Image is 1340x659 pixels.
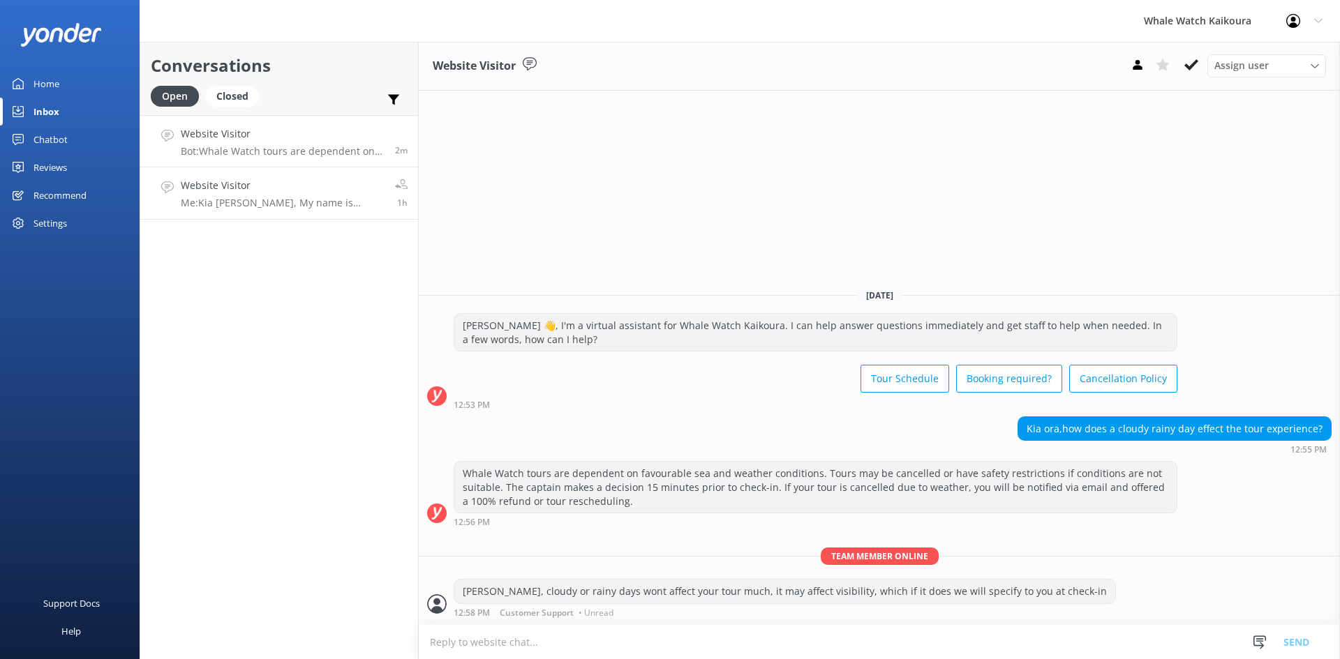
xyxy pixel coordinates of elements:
h4: Website Visitor [181,178,385,193]
div: Support Docs [43,589,100,617]
strong: 12:58 PM [454,609,490,617]
div: Inbox [33,98,59,126]
h4: Website Visitor [181,126,385,142]
a: Website VisitorBot:Whale Watch tours are dependent on favourable sea and weather conditions. Tour... [140,115,418,167]
div: Reviews [33,153,67,181]
div: 12:56pm 12-Aug-2025 (UTC +12:00) Pacific/Auckland [454,517,1177,527]
img: yonder-white-logo.png [21,23,101,46]
div: [PERSON_NAME] 👋, I'm a virtual assistant for Whale Watch Kaikoura. I can help answer questions im... [454,314,1177,351]
a: Open [151,88,206,103]
span: Team member online [821,547,939,565]
div: Help [61,617,81,645]
a: Website VisitorMe:Kia [PERSON_NAME], My name is [PERSON_NAME]. Is there anything I can help you w... [140,167,418,220]
div: 12:55pm 12-Aug-2025 (UTC +12:00) Pacific/Auckland [1018,444,1332,454]
strong: 12:56 PM [454,518,490,527]
div: Open [151,86,199,107]
div: 12:53pm 12-Aug-2025 (UTC +12:00) Pacific/Auckland [454,400,1177,409]
p: Me: Kia [PERSON_NAME], My name is [PERSON_NAME]. Is there anything I can help you with? [181,197,385,209]
div: Kia ora,how does a cloudy rainy day effect the tour experience? [1018,417,1331,441]
span: 12:55pm 12-Aug-2025 (UTC +12:00) Pacific/Auckland [395,144,408,156]
div: Assign User [1207,54,1326,77]
div: Whale Watch tours are dependent on favourable sea and weather conditions. Tours may be cancelled ... [454,462,1177,513]
div: Recommend [33,181,87,209]
strong: 12:55 PM [1290,446,1327,454]
h2: Conversations [151,52,408,79]
span: Customer Support [500,609,574,617]
strong: 12:53 PM [454,401,490,409]
span: 11:25am 12-Aug-2025 (UTC +12:00) Pacific/Auckland [397,197,408,209]
button: Tour Schedule [861,365,949,393]
span: [DATE] [858,289,902,301]
div: Home [33,70,59,98]
div: 12:58pm 12-Aug-2025 (UTC +12:00) Pacific/Auckland [454,607,1116,617]
span: Assign user [1214,58,1269,73]
h3: Website Visitor [433,57,516,75]
span: • Unread [579,609,613,617]
p: Bot: Whale Watch tours are dependent on favourable sea and weather conditions. Tours may be cance... [181,145,385,158]
div: Closed [206,86,259,107]
div: [PERSON_NAME], cloudy or rainy days wont affect your tour much, it may affect visibility, which i... [454,580,1115,603]
div: Chatbot [33,126,68,153]
a: Closed [206,88,266,103]
button: Booking required? [956,365,1062,393]
div: Settings [33,209,67,237]
button: Cancellation Policy [1069,365,1177,393]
